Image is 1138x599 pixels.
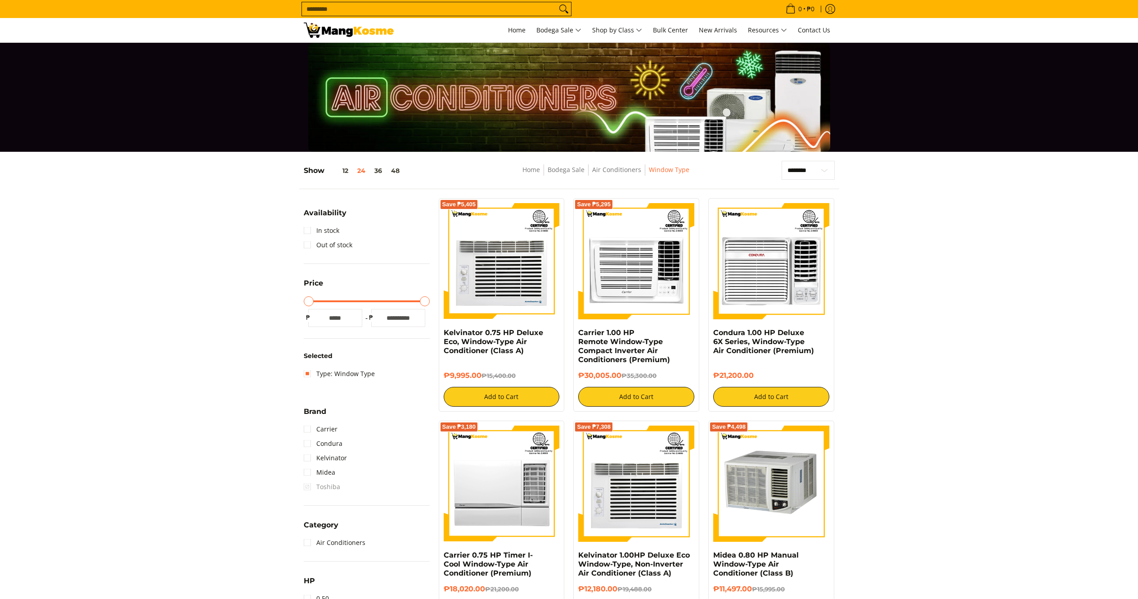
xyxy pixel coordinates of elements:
h6: ₱21,200.00 [713,371,829,380]
a: Condura 1.00 HP Deluxe 6X Series, Window-Type Air Conditioner (Premium) [713,328,814,355]
span: Save ₱5,405 [442,202,476,207]
button: 36 [370,167,387,174]
h6: ₱9,995.00 [444,371,560,380]
a: Kelvinator 0.75 HP Deluxe Eco, Window-Type Air Conditioner (Class A) [444,328,543,355]
a: Air Conditioners [304,535,365,550]
a: Kelvinator [304,451,347,465]
img: Carrier 1.00 HP Remote Window-Type Compact Inverter Air Conditioners (Premium) [578,203,694,319]
span: Save ₱3,180 [442,424,476,430]
a: Carrier [304,422,337,436]
del: ₱21,200.00 [485,585,519,593]
h6: ₱18,020.00 [444,585,560,594]
h5: Show [304,166,404,175]
img: Bodega Sale Aircon l Mang Kosme: Home Appliances Warehouse Sale Window Type [304,23,394,38]
h6: ₱12,180.00 [578,585,694,594]
span: Save ₱4,498 [712,424,746,430]
a: Midea [304,465,335,480]
span: New Arrivals [699,26,737,34]
a: Out of stock [304,238,352,252]
a: Bodega Sale [532,18,586,42]
a: Home [504,18,530,42]
button: Add to Cart [444,387,560,407]
img: Kelvinator 0.75 HP Deluxe Eco, Window-Type Air Conditioner (Class A) [444,203,560,319]
a: Home [522,165,540,174]
span: Brand [304,408,326,415]
span: Contact Us [798,26,830,34]
a: Condura [304,436,342,451]
button: 12 [324,167,353,174]
a: Bulk Center [648,18,693,42]
span: Shop by Class [592,25,642,36]
span: Save ₱5,295 [577,202,611,207]
a: Resources [743,18,792,42]
a: Midea 0.80 HP Manual Window-Type Air Conditioner (Class B) [713,551,799,577]
button: Add to Cart [578,387,694,407]
span: Window Type [649,164,689,176]
img: Carrier 0.75 HP Timer I-Cool Window-Type Air Conditioner (Premium) [444,426,560,542]
h6: ₱30,005.00 [578,371,694,380]
nav: Breadcrumbs [461,164,751,185]
span: ₱ [367,313,376,322]
a: Type: Window Type [304,367,375,381]
img: Condura 1.00 HP Deluxe 6X Series, Window-Type Air Conditioner (Premium) [713,203,829,319]
button: 24 [353,167,370,174]
span: ₱ [304,313,313,322]
span: Price [304,280,323,287]
span: Save ₱7,308 [577,424,611,430]
a: Carrier 0.75 HP Timer I-Cool Window-Type Air Conditioner (Premium) [444,551,533,577]
button: 48 [387,167,404,174]
a: New Arrivals [694,18,742,42]
summary: Open [304,280,323,294]
del: ₱19,488.00 [617,585,652,593]
summary: Open [304,209,346,223]
span: Availability [304,209,346,217]
span: Toshiba [304,480,340,494]
button: Add to Cart [713,387,829,407]
a: Contact Us [793,18,835,42]
del: ₱15,995.00 [752,585,785,593]
del: ₱15,400.00 [481,372,516,379]
img: Kelvinator 1.00HP Deluxe Eco Window-Type, Non-Inverter Air Conditioner (Class A) [578,426,694,542]
a: In stock [304,223,339,238]
span: Bulk Center [653,26,688,34]
summary: Open [304,577,315,591]
span: • [783,4,817,14]
span: Home [508,26,526,34]
a: Bodega Sale [548,165,585,174]
summary: Open [304,408,326,422]
span: Bodega Sale [536,25,581,36]
a: Air Conditioners [592,165,641,174]
h6: Selected [304,352,430,360]
summary: Open [304,522,338,535]
del: ₱35,300.00 [621,372,657,379]
a: Kelvinator 1.00HP Deluxe Eco Window-Type, Non-Inverter Air Conditioner (Class A) [578,551,690,577]
h6: ₱11,497.00 [713,585,829,594]
a: Shop by Class [588,18,647,42]
button: Search [557,2,571,16]
span: Category [304,522,338,529]
img: Midea 0.80 HP Manual Window-Type Air Conditioner (Class B) [713,426,829,542]
span: ₱0 [805,6,816,12]
nav: Main Menu [403,18,835,42]
span: Resources [748,25,787,36]
span: 0 [797,6,803,12]
a: Carrier 1.00 HP Remote Window-Type Compact Inverter Air Conditioners (Premium) [578,328,670,364]
span: HP [304,577,315,585]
